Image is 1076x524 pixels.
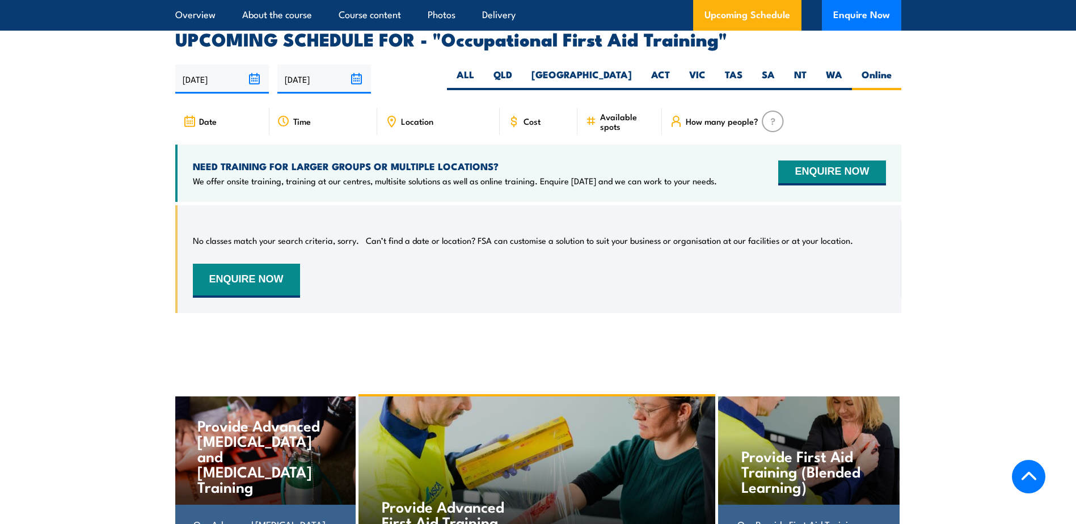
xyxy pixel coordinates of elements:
[642,68,680,90] label: ACT
[366,235,853,246] p: Can’t find a date or location? FSA can customise a solution to suit your business or organisation...
[175,65,269,94] input: From date
[193,160,717,172] h4: NEED TRAINING FOR LARGER GROUPS OR MULTIPLE LOCATIONS?
[752,68,784,90] label: SA
[686,116,758,126] span: How many people?
[816,68,852,90] label: WA
[741,448,876,494] h4: Provide First Aid Training (Blended Learning)
[600,112,654,131] span: Available spots
[447,68,484,90] label: ALL
[715,68,752,90] label: TAS
[199,116,217,126] span: Date
[193,264,300,298] button: ENQUIRE NOW
[522,68,642,90] label: [GEOGRAPHIC_DATA]
[778,160,885,185] button: ENQUIRE NOW
[293,116,311,126] span: Time
[852,68,901,90] label: Online
[277,65,371,94] input: To date
[680,68,715,90] label: VIC
[193,235,359,246] p: No classes match your search criteria, sorry.
[197,417,332,494] h4: Provide Advanced [MEDICAL_DATA] and [MEDICAL_DATA] Training
[175,31,901,47] h2: UPCOMING SCHEDULE FOR - "Occupational First Aid Training"
[193,175,717,187] p: We offer onsite training, training at our centres, multisite solutions as well as online training...
[484,68,522,90] label: QLD
[524,116,541,126] span: Cost
[401,116,433,126] span: Location
[784,68,816,90] label: NT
